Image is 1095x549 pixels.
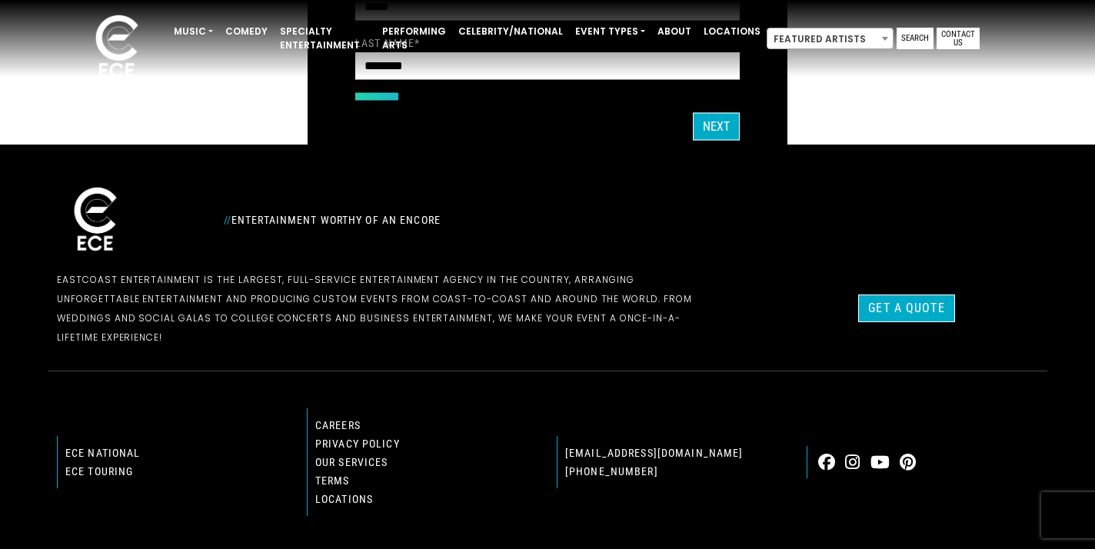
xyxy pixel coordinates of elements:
a: Get a Quote [858,294,954,322]
a: Locations [315,493,373,505]
a: [EMAIL_ADDRESS][DOMAIN_NAME] [565,447,743,459]
img: ece_new_logo_whitev2-1.png [57,183,134,258]
a: Specialty Entertainment [274,18,376,58]
div: Entertainment Worthy of an Encore [215,208,714,232]
a: Our Services [315,456,388,468]
span: Featured Artists [767,28,893,50]
a: Performing Arts [376,18,452,58]
a: ECE Touring [65,465,133,477]
a: Search [897,28,934,49]
a: Music [168,18,219,45]
a: ECE national [65,447,140,459]
a: About [651,18,697,45]
a: Privacy Policy [315,438,400,450]
span: Featured Artists [767,28,894,49]
a: Careers [315,419,361,431]
a: Comedy [219,18,274,45]
a: Event Types [569,18,651,45]
button: Next [693,113,740,141]
a: Contact Us [937,28,980,49]
p: EastCoast Entertainment is the largest, full-service entertainment agency in the country, arrangi... [57,270,705,347]
a: [PHONE_NUMBER] [565,465,658,477]
a: Terms [315,474,350,487]
a: Locations [697,18,767,45]
a: Celebrity/National [452,18,569,45]
span: // [224,214,231,226]
img: ece_new_logo_whitev2-1.png [78,11,155,85]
